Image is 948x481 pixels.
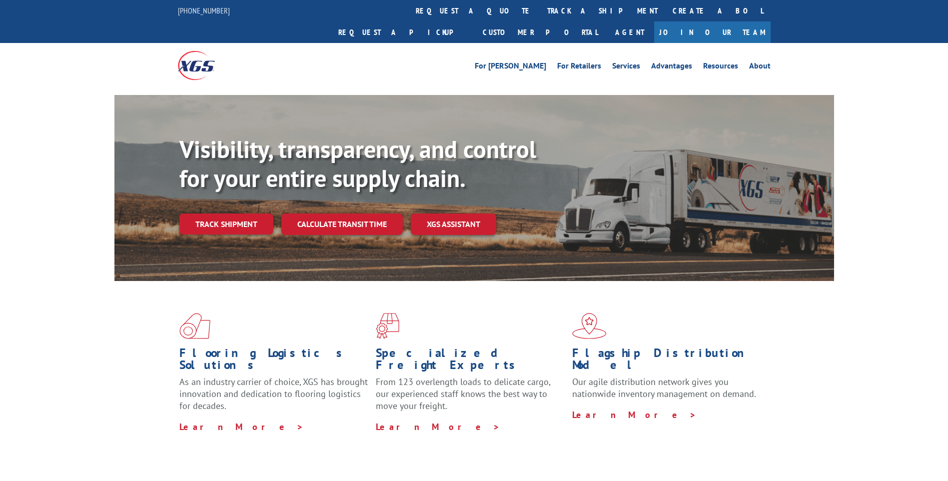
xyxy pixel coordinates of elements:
h1: Flooring Logistics Solutions [179,347,368,376]
a: About [749,62,771,73]
span: As an industry carrier of choice, XGS has brought innovation and dedication to flooring logistics... [179,376,368,411]
img: xgs-icon-total-supply-chain-intelligence-red [179,313,210,339]
a: Learn More > [179,421,304,432]
a: [PHONE_NUMBER] [178,5,230,15]
a: For [PERSON_NAME] [475,62,546,73]
a: Learn More > [572,409,697,420]
a: Request a pickup [331,21,475,43]
h1: Specialized Freight Experts [376,347,565,376]
a: Services [612,62,640,73]
a: Agent [605,21,654,43]
a: Advantages [651,62,692,73]
img: xgs-icon-focused-on-flooring-red [376,313,399,339]
span: Our agile distribution network gives you nationwide inventory management on demand. [572,376,756,399]
a: Calculate transit time [281,213,403,235]
h1: Flagship Distribution Model [572,347,761,376]
a: Resources [703,62,738,73]
a: Customer Portal [475,21,605,43]
a: Join Our Team [654,21,771,43]
a: Learn More > [376,421,500,432]
a: For Retailers [557,62,601,73]
b: Visibility, transparency, and control for your entire supply chain. [179,133,536,193]
a: XGS ASSISTANT [411,213,496,235]
img: xgs-icon-flagship-distribution-model-red [572,313,607,339]
p: From 123 overlength loads to delicate cargo, our experienced staff knows the best way to move you... [376,376,565,420]
a: Track shipment [179,213,273,234]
